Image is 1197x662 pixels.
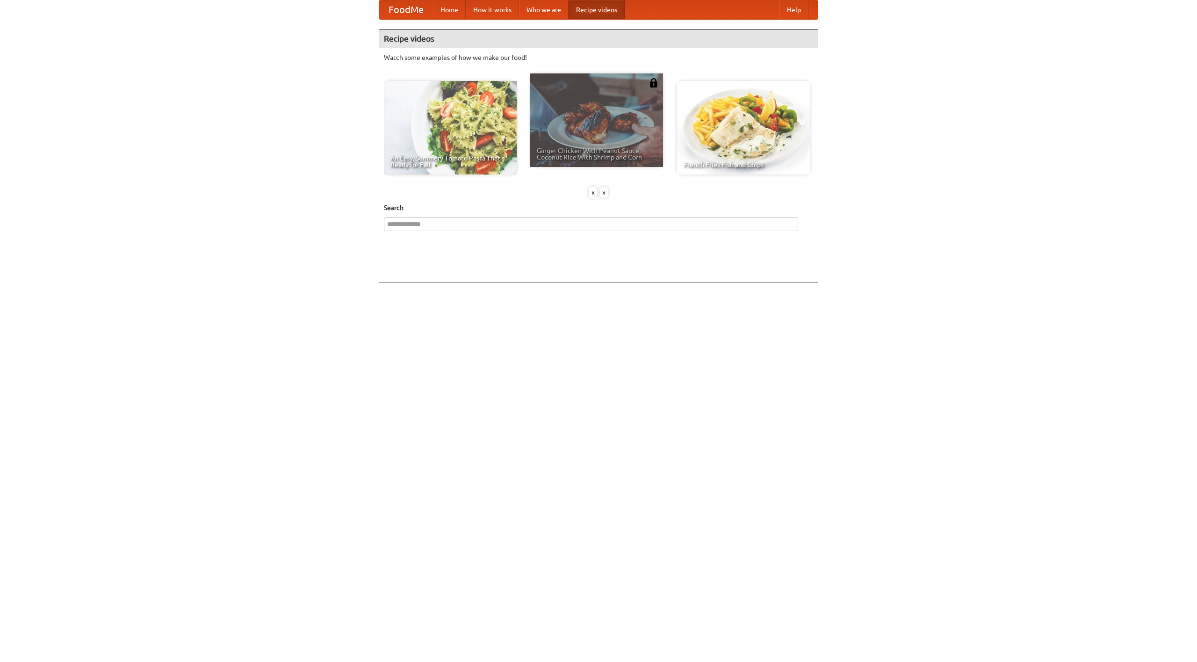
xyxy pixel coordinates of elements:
[390,155,510,168] span: An Easy, Summery Tomato Pasta That's Ready for Fall
[600,187,608,198] div: »
[433,0,466,19] a: Home
[519,0,569,19] a: Who we are
[379,29,818,48] h4: Recipe videos
[677,81,810,175] a: French Fries Fish and Chips
[684,161,803,168] span: French Fries Fish and Chips
[384,203,813,212] h5: Search
[384,53,813,62] p: Watch some examples of how we make our food!
[779,0,808,19] a: Help
[384,81,517,175] a: An Easy, Summery Tomato Pasta That's Ready for Fall
[569,0,625,19] a: Recipe videos
[649,78,658,87] img: 483408.png
[589,187,597,198] div: «
[379,0,433,19] a: FoodMe
[466,0,519,19] a: How it works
